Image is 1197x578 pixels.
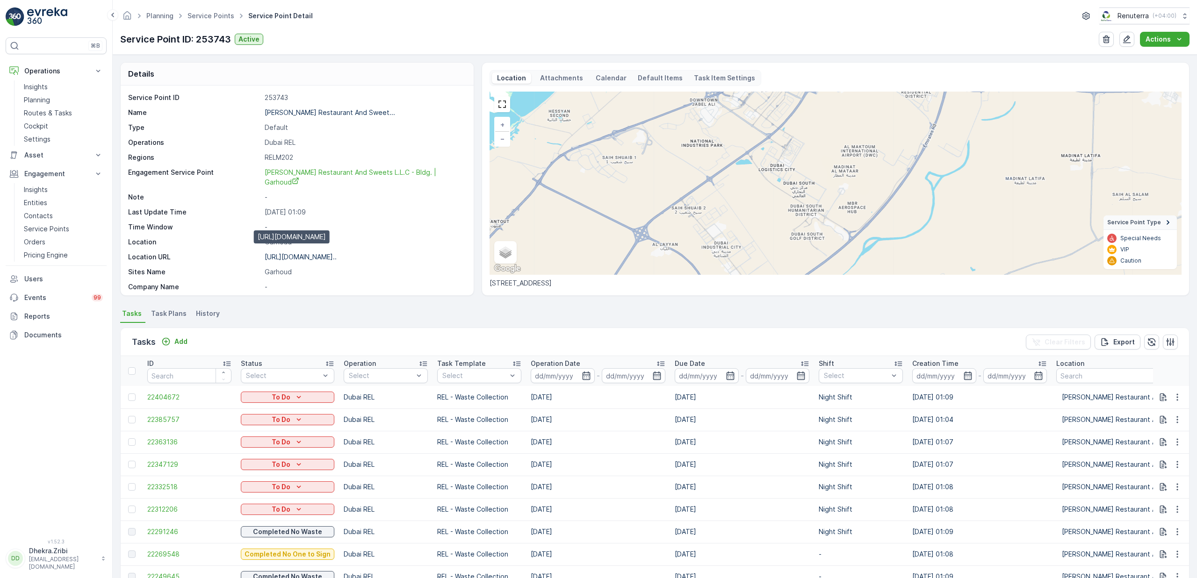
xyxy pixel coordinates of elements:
[983,368,1047,383] input: dd/mm/yyyy
[1056,359,1084,368] p: Location
[128,93,261,102] p: Service Point ID
[24,198,47,207] p: Entities
[128,207,261,217] p: Last Update Time
[24,250,68,260] p: Pricing Engine
[1107,219,1161,226] span: Service Point Type
[94,294,101,301] p: 99
[196,309,220,318] span: History
[241,392,334,403] button: To Do
[437,549,521,559] p: REL - Waste Collection
[908,543,1052,565] td: [DATE] 01:08
[24,185,48,194] p: Insights
[272,505,290,514] p: To Do
[24,293,86,302] p: Events
[20,222,107,235] a: Service Points
[128,550,136,558] div: Toggle Row Selected
[241,526,334,537] button: Completed No Waste
[265,168,464,187] a: Al Hallab Restaurant And Sweets L.L.C - Bldg. | Garhoud
[819,437,903,447] p: Night Shift
[265,253,337,261] p: [URL][DOMAIN_NAME]..
[978,370,981,381] p: -
[670,453,814,476] td: [DATE]
[344,359,376,368] p: Operation
[819,359,834,368] p: Shift
[128,461,136,468] div: Toggle Row Selected
[1140,32,1190,47] button: Actions
[6,307,107,326] a: Reports
[495,242,516,263] a: Layers
[1120,257,1141,264] p: Caution
[128,168,261,187] p: Engagement Service Point
[437,482,521,492] p: REL - Waste Collection
[526,498,670,521] td: [DATE]
[1095,335,1140,350] button: Export
[147,368,231,383] input: Search
[122,14,132,22] a: Homepage
[1146,35,1171,44] p: Actions
[128,68,154,79] p: Details
[6,539,107,544] span: v 1.52.3
[694,73,755,83] p: Task Item Settings
[437,460,521,469] p: REL - Waste Collection
[526,521,670,543] td: [DATE]
[24,121,48,131] p: Cockpit
[6,270,107,288] a: Users
[526,408,670,431] td: [DATE]
[24,95,50,105] p: Planning
[539,73,584,83] p: Attachments
[147,460,231,469] a: 22347129
[128,483,136,491] div: Toggle Row Selected
[819,505,903,514] p: Night Shift
[91,42,100,50] p: ⌘B
[1113,337,1135,347] p: Export
[741,370,744,381] p: -
[265,93,464,102] p: 253743
[147,505,231,514] a: 22312206
[265,207,464,217] p: [DATE] 01:09
[128,393,136,401] div: Toggle Row Selected
[120,32,231,46] p: Service Point ID: 253743
[442,371,507,380] p: Select
[344,437,428,447] p: Dubai REL
[1120,235,1161,242] p: Special Needs
[1045,337,1085,347] p: Clear Filters
[24,108,72,118] p: Routes & Tasks
[272,415,290,424] p: To Do
[602,368,666,383] input: dd/mm/yyyy
[24,135,50,144] p: Settings
[437,359,486,368] p: Task Template
[265,237,464,247] p: Garhoud
[128,506,136,513] div: Toggle Row Selected
[6,7,24,26] img: logo
[241,549,334,560] button: Completed No One to Sign
[526,386,670,408] td: [DATE]
[6,288,107,307] a: Events99
[495,132,509,146] a: Zoom Out
[6,62,107,80] button: Operations
[265,123,464,132] p: Default
[241,481,334,492] button: To Do
[20,93,107,107] a: Planning
[1118,11,1149,21] p: Renuterra
[24,312,103,321] p: Reports
[147,415,231,424] a: 22385757
[147,527,231,536] span: 22291246
[344,527,428,536] p: Dubai REL
[824,371,888,380] p: Select
[349,371,413,380] p: Select
[912,368,976,383] input: dd/mm/yyyy
[495,118,509,132] a: Zoom In
[20,235,107,249] a: Orders
[6,546,107,571] button: DDDhekra.Zribi[EMAIL_ADDRESS][DOMAIN_NAME]
[908,386,1052,408] td: [DATE] 01:09
[20,80,107,93] a: Insights
[492,263,523,275] a: Open this area in Google Maps (opens a new window)
[29,546,96,556] p: Dhekra.Zribi
[670,431,814,453] td: [DATE]
[908,453,1052,476] td: [DATE] 01:07
[128,138,261,147] p: Operations
[670,476,814,498] td: [DATE]
[128,528,136,535] div: Toggle Row Selected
